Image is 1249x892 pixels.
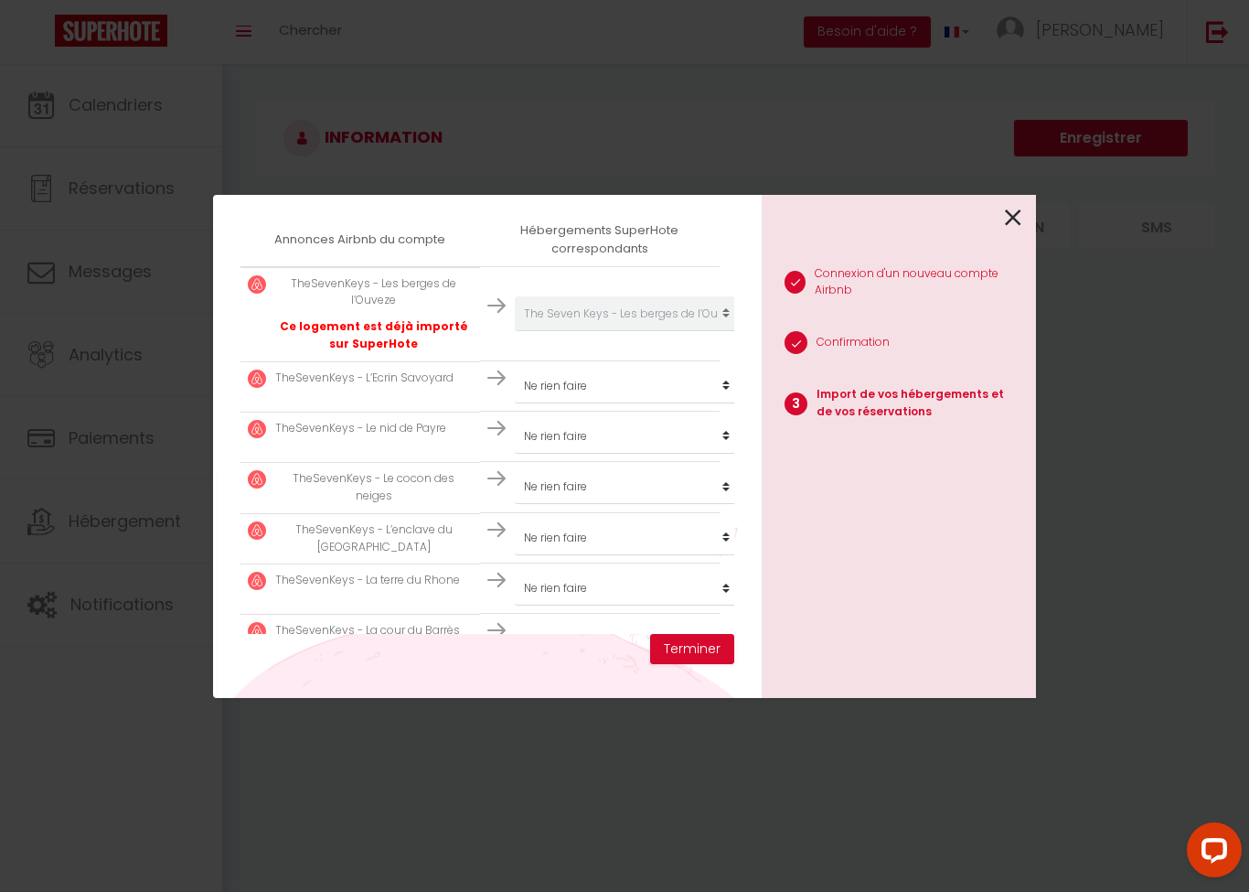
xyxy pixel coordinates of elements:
[815,265,1021,300] p: Connexion d'un nouveau compte Airbnb
[275,318,473,353] p: Ce logement est déjà importé sur SuperHote
[817,386,1021,421] p: Import de vos hébergements et de vos réservations
[275,521,473,556] p: TheSevenKeys - L’enclave du [GEOGRAPHIC_DATA]
[480,214,720,266] th: Hébergements SuperHote correspondants
[275,622,460,639] p: TheSevenKeys - La cour du Barrès
[650,634,734,665] button: Terminer
[275,420,446,437] p: TheSevenKeys - Le nid de Payre
[275,275,473,310] p: TheSevenKeys - Les berges de l’Ouveze
[275,470,473,505] p: TheSevenKeys - Le cocon des neiges
[1172,815,1249,892] iframe: LiveChat chat widget
[785,392,807,415] span: 3
[817,334,890,351] p: Confirmation
[275,572,460,589] p: TheSevenKeys - La terre du Rhone
[240,214,480,266] th: Annonces Airbnb du compte
[275,370,454,387] p: TheSevenKeys - L’Ecrin Savoyard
